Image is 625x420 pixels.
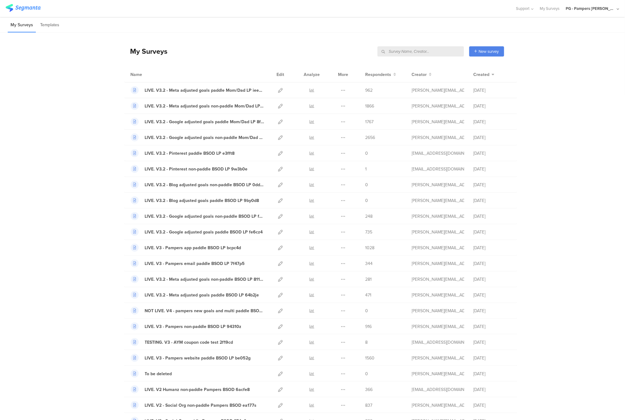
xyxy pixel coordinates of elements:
div: To be deleted [145,371,172,377]
span: 471 [365,292,372,298]
div: More [337,67,350,82]
a: LIVE. V3.2 - Meta adjusted goals paddle Mom/Dad LP iee78e [131,86,265,94]
div: [DATE] [474,229,511,235]
div: LIVE. V2 Humanz non-paddle Pampers BSOD 6acfe8 [145,386,250,393]
div: [DATE] [474,308,511,314]
div: aguiar.s@pg.com [412,134,464,141]
div: TESTING. V3 - AYM coupon code test 2f19cd [145,339,233,346]
div: aguiar.s@pg.com [412,371,464,377]
div: [DATE] [474,402,511,409]
div: aguiar.s@pg.com [412,355,464,361]
a: LIVE. V3.2 - Google adjusted goals non-paddle Mom/Dad LP 42vc37 [131,133,265,141]
div: LIVE. V3.2 - Google adjusted goals non-paddle Mom/Dad LP 42vc37 [145,134,265,141]
a: LIVE. V3 - Pampers non-paddle BSOD LP 94310z [131,322,242,330]
div: LIVE. V3.2 - Google adjusted goals non-paddle BSOD LP f0dch1 [145,213,265,220]
div: LIVE. V3.2 - Blog adjusted goals paddle BSOD LP 9by0d8 [145,197,259,204]
span: New survey [479,48,499,54]
div: [DATE] [474,245,511,251]
span: 735 [365,229,373,235]
div: [DATE] [474,119,511,125]
a: LIVE. V3 - Pampers app paddle BSOD LP bcpc4d [131,244,241,252]
a: NOT LIVE. V4 - pampers new goals and multi paddle BSOD LP 0f7m0b [131,307,265,315]
span: Support [516,6,530,11]
a: LIVE. V3.2 - Blog adjusted goals non-paddle BSOD LP 0dd60g [131,181,265,189]
div: PG - Pampers [PERSON_NAME] [566,6,615,11]
div: LIVE. V3.2 - Blog adjusted goals non-paddle BSOD LP 0dd60g [145,182,265,188]
div: LIVE. V3 - Pampers non-paddle BSOD LP 94310z [145,323,242,330]
a: LIVE. V3.2 - Google adjusted goals paddle BSOD LP fe6cz4 [131,228,263,236]
span: 1866 [365,103,374,109]
span: 1560 [365,355,375,361]
li: Templates [37,18,62,32]
div: aguiar.s@pg.com [412,229,464,235]
div: hougui.yh.1@pg.com [412,166,464,172]
div: LIVE. V3.2 - Meta adjusted goals paddle BSOD LP 64b2je [145,292,259,298]
span: 0 [365,371,368,377]
span: Respondents [365,71,391,78]
div: aguiar.s@pg.com [412,103,464,109]
div: LIVE. V3 - Pampers email paddle BSOD LP 7f47p5 [145,260,245,267]
span: 366 [365,386,373,393]
div: [DATE] [474,134,511,141]
div: LIVE. V3.2 - Google adjusted goals paddle Mom/Dad LP 8fx90a [145,119,265,125]
div: LIVE. V3.2 - Pinterest non-paddle BSOD LP 9w3b0e [145,166,248,172]
button: Created [474,71,495,78]
div: LIVE. V3.2 - Meta adjusted goals paddle Mom/Dad LP iee78e [145,87,265,94]
span: 837 [365,402,373,409]
div: [DATE] [474,323,511,330]
div: aguiar.s@pg.com [412,213,464,220]
a: LIVE. V3.2 - Pinterest non-paddle BSOD LP 9w3b0e [131,165,248,173]
span: Creator [412,71,427,78]
div: NOT LIVE. V4 - pampers new goals and multi paddle BSOD LP 0f7m0b [145,308,265,314]
div: aguiar.s@pg.com [412,245,464,251]
div: aguiar.s@pg.com [412,119,464,125]
div: My Surveys [124,46,168,57]
div: [DATE] [474,87,511,94]
div: LIVE. V3.2 - Meta adjusted goals non-paddle BSOD LP 811fie [145,276,265,283]
div: [DATE] [474,197,511,204]
div: [DATE] [474,355,511,361]
div: hougui.yh.1@pg.com [412,339,464,346]
a: TESTING. V3 - AYM coupon code test 2f19cd [131,338,233,346]
a: LIVE. V3.2 - Meta adjusted goals non-paddle Mom/Dad LP afxe35 [131,102,265,110]
div: aguiar.s@pg.com [412,323,464,330]
div: [DATE] [474,103,511,109]
a: LIVE. V2 - Social Org non-paddle Pampers BSOD ea177s [131,401,257,409]
span: 0 [365,150,368,157]
div: LIVE. V3 - Pampers app paddle BSOD LP bcpc4d [145,245,241,251]
div: LIVE. V3.2 - Google adjusted goals paddle BSOD LP fe6cz4 [145,229,263,235]
div: hougui.yh.1@pg.com [412,386,464,393]
div: [DATE] [474,182,511,188]
div: aguiar.s@pg.com [412,308,464,314]
a: LIVE. V3.2 - Pinterest paddle BSOD LP e3fft8 [131,149,235,157]
div: LIVE. V3.2 - Pinterest paddle BSOD LP e3fft8 [145,150,235,157]
span: 916 [365,323,372,330]
button: Respondents [365,71,396,78]
div: [DATE] [474,150,511,157]
span: 962 [365,87,373,94]
div: aguiar.s@pg.com [412,276,464,283]
input: Survey Name, Creator... [378,46,464,57]
span: 0 [365,197,368,204]
a: LIVE. V3 - Pampers website paddle BSOD LP be052g [131,354,251,362]
div: [DATE] [474,386,511,393]
div: Analyze [303,67,321,82]
div: [DATE] [474,166,511,172]
div: aguiar.s@pg.com [412,402,464,409]
div: [DATE] [474,292,511,298]
a: LIVE. V3.2 - Meta adjusted goals non-paddle BSOD LP 811fie [131,275,265,283]
a: To be deleted [131,370,172,378]
span: 281 [365,276,372,283]
span: 1028 [365,245,375,251]
div: [DATE] [474,339,511,346]
div: Name [131,71,168,78]
div: [DATE] [474,371,511,377]
span: 0 [365,308,368,314]
div: aguiar.s@pg.com [412,260,464,267]
a: LIVE. V3.2 - Blog adjusted goals paddle BSOD LP 9by0d8 [131,196,259,204]
div: aguiar.s@pg.com [412,87,464,94]
div: LIVE. V2 - Social Org non-paddle Pampers BSOD ea177s [145,402,257,409]
span: 1767 [365,119,374,125]
a: LIVE. V3.2 - Meta adjusted goals paddle BSOD LP 64b2je [131,291,259,299]
span: Created [474,71,490,78]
